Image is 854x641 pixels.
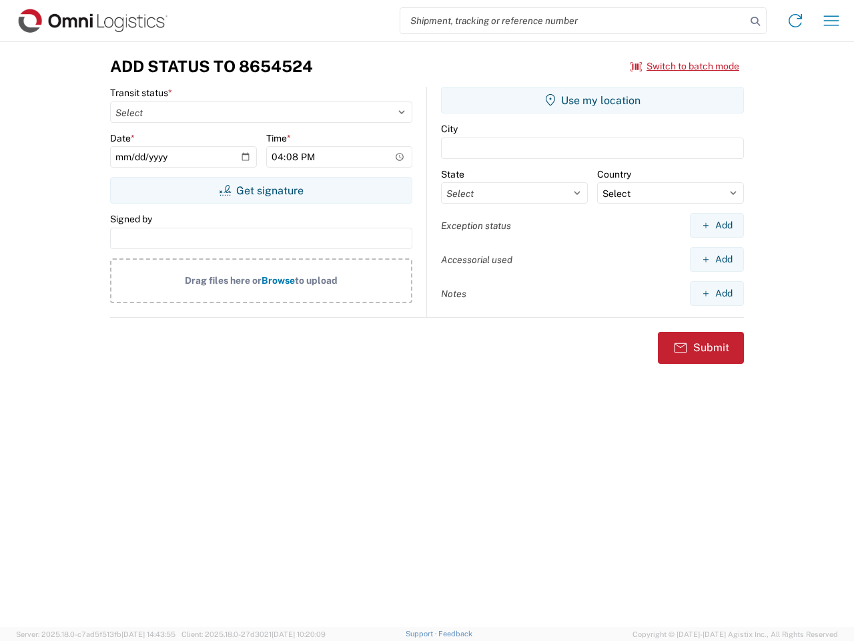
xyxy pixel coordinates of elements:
[441,87,744,114] button: Use my location
[181,630,326,638] span: Client: 2025.18.0-27d3021
[441,168,464,180] label: State
[110,57,313,76] h3: Add Status to 8654524
[690,247,744,272] button: Add
[597,168,631,180] label: Country
[630,55,739,77] button: Switch to batch mode
[266,132,291,144] label: Time
[121,630,175,638] span: [DATE] 14:43:55
[16,630,175,638] span: Server: 2025.18.0-c7ad5f513fb
[295,275,338,286] span: to upload
[110,87,172,99] label: Transit status
[441,220,511,232] label: Exception status
[110,213,152,225] label: Signed by
[690,213,744,238] button: Add
[272,630,326,638] span: [DATE] 10:20:09
[110,177,412,204] button: Get signature
[185,275,262,286] span: Drag files here or
[441,288,466,300] label: Notes
[438,630,472,638] a: Feedback
[632,628,838,640] span: Copyright © [DATE]-[DATE] Agistix Inc., All Rights Reserved
[406,630,439,638] a: Support
[110,132,135,144] label: Date
[262,275,295,286] span: Browse
[658,332,744,364] button: Submit
[690,281,744,306] button: Add
[441,123,458,135] label: City
[400,8,746,33] input: Shipment, tracking or reference number
[441,254,512,266] label: Accessorial used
